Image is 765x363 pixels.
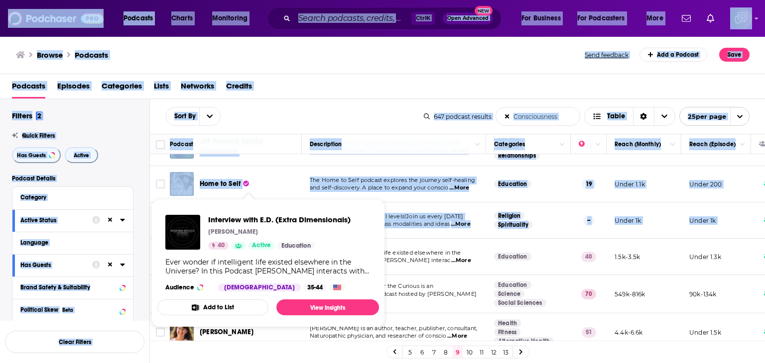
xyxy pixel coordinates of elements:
[494,337,554,345] a: Alternative Health
[615,138,661,150] div: Reach (Monthly)
[615,180,645,188] p: Under 1.1k
[689,180,722,188] p: Under 200
[20,281,125,293] button: Brand Safety & Suitability
[20,303,125,316] button: Political SkewBeta
[730,7,752,29] button: Show profile menu
[62,307,73,313] div: Beta
[212,11,248,25] span: Monitoring
[75,50,108,60] a: Podcasts
[689,216,716,225] p: Under 1k
[581,289,596,299] p: 70
[494,138,525,150] div: Categories
[12,111,43,120] h2: Filters
[5,331,144,353] button: Clear Filters
[582,327,596,337] p: 51
[679,107,750,126] button: open menu
[208,242,229,250] a: 40
[36,111,43,120] span: 2
[8,9,104,28] img: Podchaser - Follow, Share and Rate Podcasts
[447,16,489,21] span: Open Advanced
[310,332,446,339] span: Naturopathic physician, and researcher of conscio
[200,180,241,188] span: Home to Self
[248,242,275,250] a: Active
[494,319,521,327] a: Health
[20,306,58,313] span: Political Skew
[429,346,439,358] a: 7
[166,113,199,120] span: Sort By
[477,346,487,358] a: 11
[117,10,166,26] button: open menu
[17,153,46,158] span: Has Guests
[447,332,467,340] span: ...More
[310,249,461,256] span: Ever wonder if intelligent life existed elsewhere in the
[310,138,342,150] div: Description
[170,172,194,196] img: Home to Self
[678,10,695,27] a: Show notifications dropdown
[615,253,640,261] p: 1.5k-3.5k
[20,217,86,224] div: Active Status
[208,215,351,224] a: Interview with E.D. (Extra Dimensionals)
[584,107,675,126] button: Choose View
[583,215,594,225] p: --
[449,184,469,192] span: ...More
[494,299,546,307] a: Social Sciences
[494,152,540,160] a: Relationships
[310,177,475,183] span: The Home to Self podcast explores the journey self-healing
[226,78,252,98] a: Credits
[37,50,63,60] h3: Browse
[20,259,92,271] button: Has Guests
[154,78,169,98] a: Lists
[310,184,449,191] span: and self-discovery. A place to expand your conscio
[165,10,199,26] a: Charts
[124,11,153,25] span: Podcasts
[719,48,750,62] button: Save
[494,328,520,336] a: Fitness
[737,139,749,151] button: Column Actions
[22,132,55,139] span: Quick Filters
[689,138,736,150] div: Reach (Episode)
[156,328,165,337] span: Toggle select row
[582,51,632,59] button: Send feedback
[494,290,524,298] a: Science
[165,258,371,275] div: Ever wonder if intelligent life existed elsewhere in the Universe? In this Podcast [PERSON_NAME] ...
[703,10,718,27] a: Show notifications dropdown
[171,11,193,25] span: Charts
[157,299,268,315] button: Add to List
[501,346,510,358] a: 13
[12,147,61,163] button: Has Guests
[514,10,573,26] button: open menu
[494,253,531,261] a: Education
[417,346,427,358] a: 6
[20,262,86,269] div: Has Guests
[730,7,752,29] span: Logged in as corioliscompany
[12,78,45,98] span: Podcasts
[205,10,260,26] button: open menu
[199,107,220,125] button: open menu
[405,346,415,358] a: 5
[451,220,471,228] span: ...More
[277,242,315,250] a: Education
[615,328,643,337] p: 4.4k-6.6k
[494,180,531,188] a: Education
[57,78,90,98] a: Episodes
[165,283,210,291] h3: Audience
[472,139,484,151] button: Column Actions
[451,257,471,265] span: ...More
[607,113,625,120] span: Table
[465,346,475,358] a: 10
[102,78,142,98] span: Categories
[494,212,524,220] a: Religion
[20,236,125,249] button: Language
[170,138,193,150] div: Podcast
[310,213,464,220] span: Let’s chat WELLNESS.. on all levels!Join us every [DATE]
[12,175,133,182] p: Podcast Details
[441,346,451,358] a: 8
[689,290,716,298] p: 90k-134k
[303,283,327,291] div: 35-44
[181,78,214,98] a: Networks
